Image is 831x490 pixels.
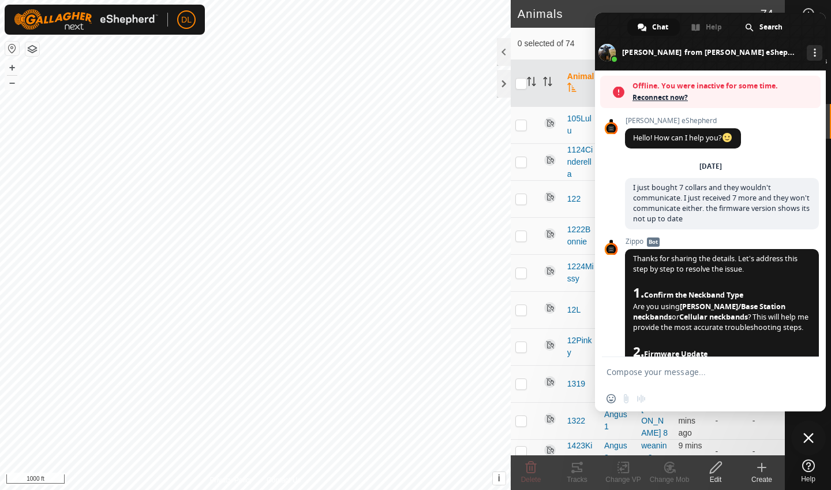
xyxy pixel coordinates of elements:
div: Chat [627,18,680,36]
a: Help [785,455,831,487]
span: Cellular neckbands [679,312,748,322]
td: - [748,402,785,439]
div: Angus 1 [604,409,632,433]
span: 1124Cinderella [567,144,595,180]
img: returning off [543,375,557,389]
img: returning off [543,153,557,167]
span: 122 [567,193,581,205]
p-sorticon: Activate to sort [527,79,536,88]
td: - [748,439,785,464]
img: returning off [543,190,557,204]
img: returning off [543,227,557,241]
textarea: Compose your message... [607,367,789,377]
td: - [711,439,748,464]
button: i [493,472,506,485]
p-sorticon: Activate to sort [543,79,552,88]
span: i [498,473,500,483]
div: Change VP [600,474,646,485]
button: + [5,61,19,75]
div: Edit [692,474,739,485]
a: weaning 2 [641,441,667,462]
img: returning off [543,338,557,352]
span: Help [801,476,815,482]
span: 1. [633,286,743,300]
span: 4 Oct 2025 at 2:06 am [678,441,702,462]
span: 1423Kimmy [567,440,595,464]
th: Animal [563,60,600,107]
span: Confirm the Neckband Type [644,290,743,300]
span: Reconnect now? [632,92,815,103]
a: [PERSON_NAME] 8 [641,404,668,437]
div: Change Mob [646,474,692,485]
a: Privacy Policy [209,475,253,485]
span: 1224Missy [567,261,595,285]
img: returning off [543,443,557,457]
td: - [711,402,748,439]
span: Delete [521,476,541,484]
div: Tracks [554,474,600,485]
span: 12L [567,304,581,316]
span: 1222Bonnie [567,224,595,248]
span: 4 Oct 2025 at 2:05 am [678,404,695,437]
button: Reset Map [5,42,19,55]
img: returning off [543,116,557,130]
span: 12Pinky [567,335,595,359]
span: 1319 [567,378,585,390]
span: Offline. You were inactive for some time. [632,80,815,92]
h2: Animals [518,7,761,21]
div: Angus 2 [604,440,632,464]
div: [DATE] [699,163,722,170]
a: Contact Us [267,475,301,485]
span: [PERSON_NAME]/Base Station neckbands [633,302,785,322]
span: 105Lulu [567,113,595,137]
img: Gallagher Logo [14,9,158,30]
img: returning off [543,412,557,426]
span: DL [181,14,192,26]
img: returning off [543,264,557,278]
span: I just bought 7 collars and they wouldn't communicate. I just received 7 more and they won't comm... [633,183,810,224]
button: – [5,76,19,90]
span: 1322 [567,415,585,427]
span: 2. [633,345,708,359]
span: Search [759,18,783,36]
span: Chat [652,18,668,36]
span: 74 [761,5,773,23]
p-sorticon: Activate to sort [567,84,577,94]
span: 0 selected of 74 [518,38,616,50]
div: Close chat [791,421,826,455]
span: Zippo [625,237,819,246]
img: returning off [543,301,557,315]
div: Create [739,474,785,485]
span: [PERSON_NAME] eShepherd [625,117,741,125]
button: Map Layers [25,42,39,56]
span: Hello! How can I help you? [633,133,733,143]
span: Insert an emoji [607,394,616,403]
div: More channels [807,45,822,61]
span: Bot [647,237,660,247]
div: Search [735,18,794,36]
span: Firmware Update [644,349,708,359]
